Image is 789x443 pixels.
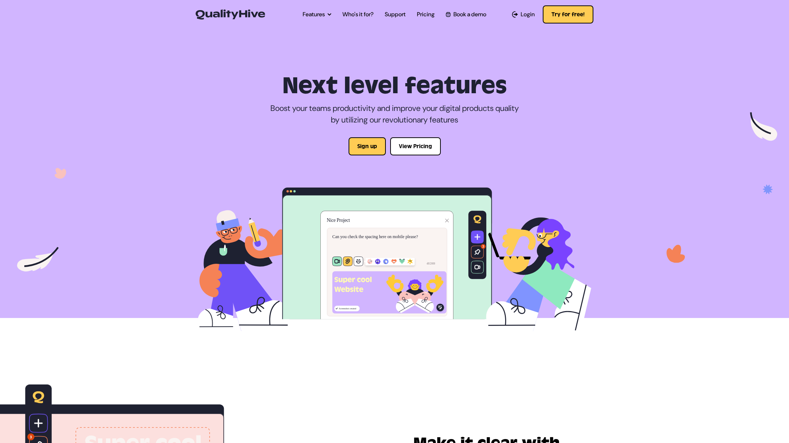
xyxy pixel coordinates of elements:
img: Book a QualityHive Demo [446,12,451,17]
img: / [198,184,591,331]
h1: Next level features [198,72,591,100]
a: Pricing [417,10,435,19]
p: Boost your teams productivity and improve your digital products quality by utilizing our revoluti... [270,103,519,126]
button: View Pricing [390,137,441,155]
button: Sign up [349,137,386,155]
a: Who's it for? [342,10,374,19]
button: Try for free! [543,5,593,23]
a: Login [512,10,535,19]
a: Features [303,10,331,19]
a: Support [385,10,406,19]
a: Book a demo [446,10,486,19]
span: Login [521,10,535,19]
img: QualityHive - Bug Tracking Tool [196,9,265,20]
